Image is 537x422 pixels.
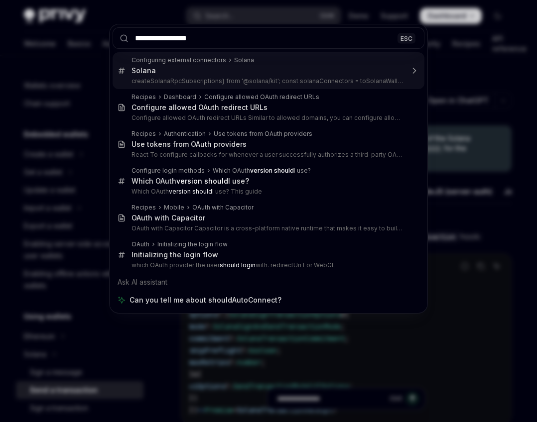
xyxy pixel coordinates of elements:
[132,151,403,159] p: React To configure callbacks for whenever a user successfully authorizes a third-party OAuth account
[176,177,228,185] b: version should
[250,167,294,174] b: version should
[164,130,206,138] div: Authentication
[220,261,256,269] b: should login
[398,33,415,43] div: ESC
[132,114,403,122] p: Configure allowed OAuth redirect URLs Similar to allowed domains, you can configure allowed OAuth re
[132,177,249,186] div: Which OAuth I use?
[164,93,196,101] div: Dashboard
[214,130,312,138] div: Use tokens from OAuth providers
[132,250,218,259] div: Initializing the login flow
[132,140,247,149] div: Use tokens from OAuth providers
[164,204,184,211] div: Mobile
[192,204,254,211] div: OAuth with Capacitor
[132,188,403,196] p: Which OAuth I use? This guide
[157,240,228,248] div: Initializing the login flow
[132,224,403,232] p: OAuth with Capacitor Capacitor is a cross-platform native runtime that makes it easy to build modern
[132,240,149,248] div: OAuth
[132,204,156,211] div: Recipes
[234,56,254,64] div: Solana
[132,167,205,175] div: Configure login methods
[132,130,156,138] div: Recipes
[132,66,156,75] div: Solana
[132,103,268,112] div: Configure allowed OAuth redirect URLs
[169,188,212,195] b: version should
[113,273,424,291] div: Ask AI assistant
[132,77,403,85] p: createSolanaRpcSubscriptions} from '@solana/kit'; const solanaConnectors = toSolanaWalletConnectors
[132,93,156,101] div: Recipes
[132,213,205,222] div: OAuth with Capacitor
[204,93,319,101] div: Configure allowed OAuth redirect URLs
[213,167,311,175] div: Which OAuth I use?
[132,261,403,269] p: which OAuth provider the user with. redirectUri For WebGL
[132,56,226,64] div: Configuring external connectors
